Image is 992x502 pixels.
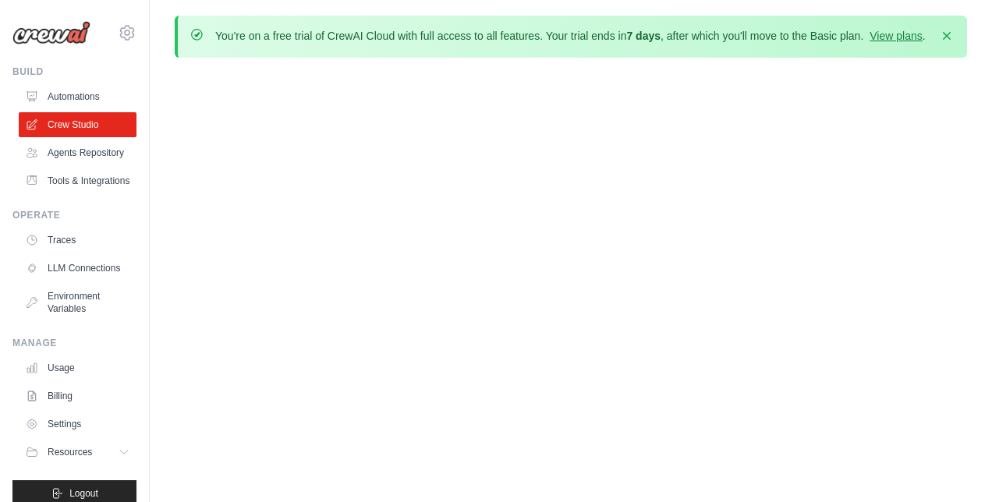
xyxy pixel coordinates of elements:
div: Build [12,65,136,78]
img: Logo [12,21,90,44]
a: View plans [870,30,922,42]
strong: 7 days [626,30,661,42]
a: LLM Connections [19,256,136,281]
span: Resources [48,446,92,458]
a: Agents Repository [19,140,136,165]
a: Traces [19,228,136,253]
button: Resources [19,440,136,465]
a: Tools & Integrations [19,168,136,193]
a: Crew Studio [19,112,136,137]
a: Environment Variables [19,284,136,321]
a: Automations [19,84,136,109]
a: Billing [19,384,136,408]
div: Manage [12,337,136,349]
a: Settings [19,412,136,437]
a: Usage [19,355,136,380]
p: You're on a free trial of CrewAI Cloud with full access to all features. Your trial ends in , aft... [215,28,926,44]
span: Logout [69,487,98,500]
div: Operate [12,209,136,221]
